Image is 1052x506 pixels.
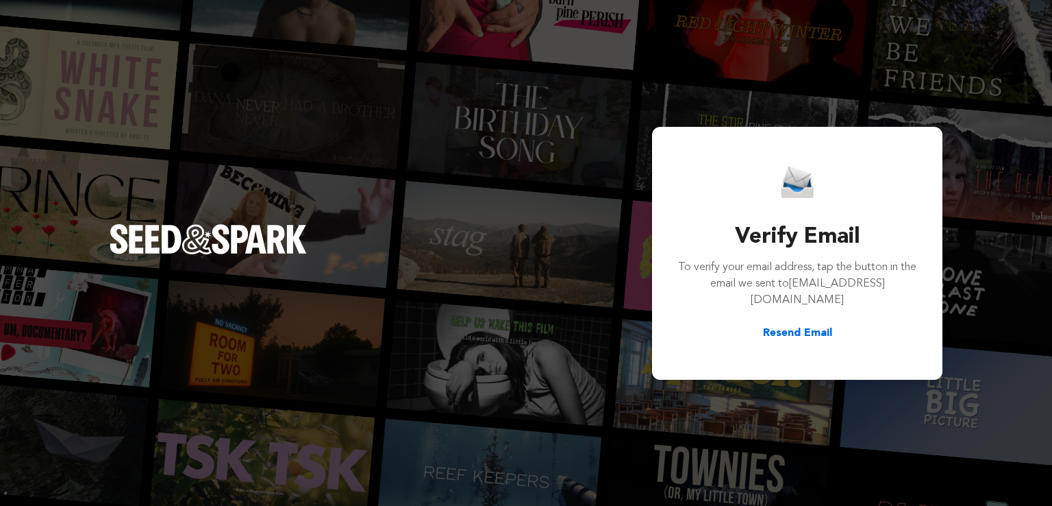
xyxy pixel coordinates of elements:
img: Seed&Spark Logo [110,224,307,254]
img: Seed&Spark Email Icon [781,165,814,199]
button: Resend Email [763,325,832,341]
a: Seed&Spark Homepage [110,224,307,282]
span: [EMAIL_ADDRESS][DOMAIN_NAME] [751,278,885,306]
p: To verify your email address, tap the button in the email we sent to [677,259,918,309]
h3: Verify Email [677,221,918,254]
